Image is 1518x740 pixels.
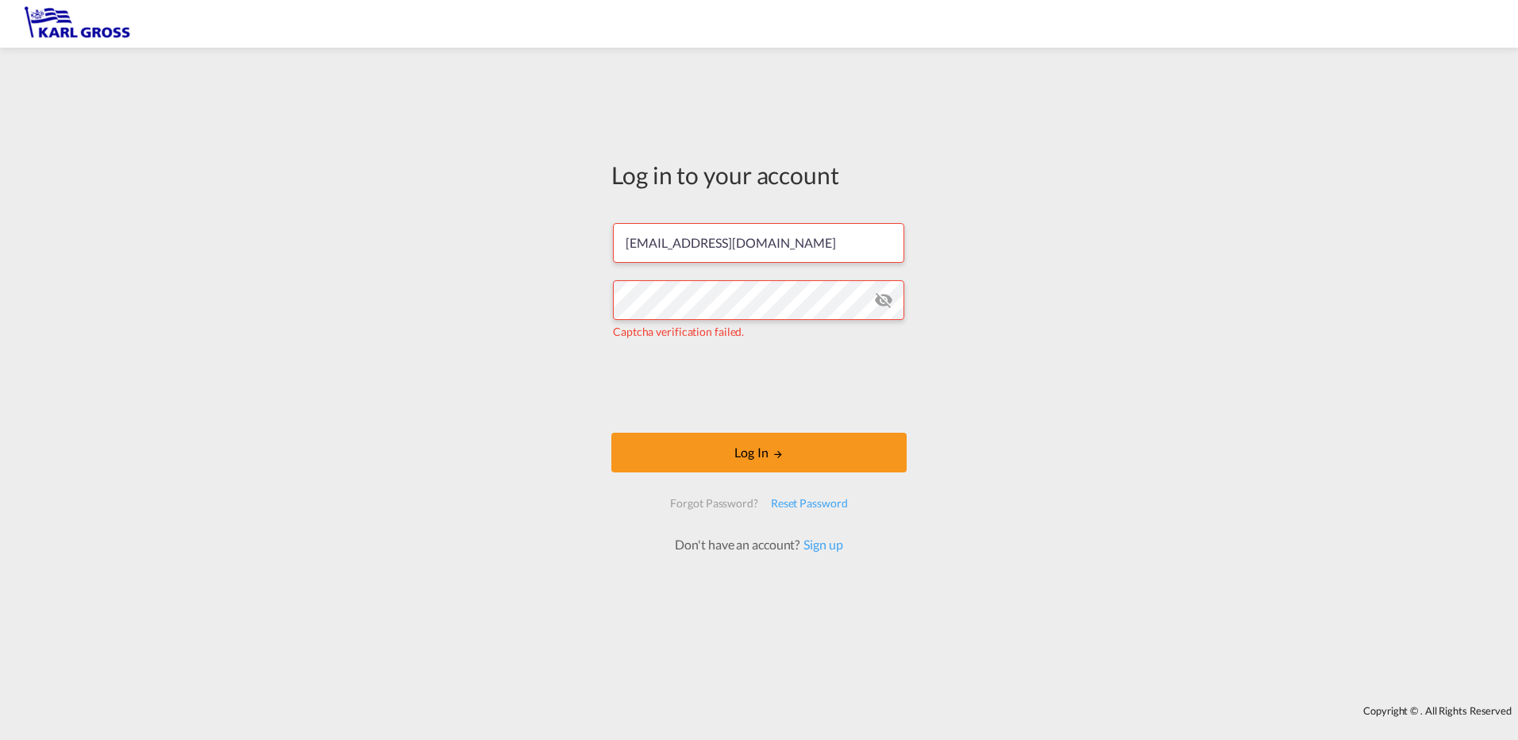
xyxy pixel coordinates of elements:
input: Enter email/phone number [613,223,904,263]
md-icon: icon-eye-off [874,291,893,310]
span: Captcha verification failed. [613,325,744,338]
div: Forgot Password? [664,489,764,518]
img: 3269c73066d711f095e541db4db89301.png [24,6,131,42]
button: LOGIN [611,433,907,472]
div: Reset Password [765,489,854,518]
div: Log in to your account [611,158,907,191]
div: Don't have an account? [657,536,860,553]
a: Sign up [799,537,842,552]
iframe: reCAPTCHA [638,355,880,417]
